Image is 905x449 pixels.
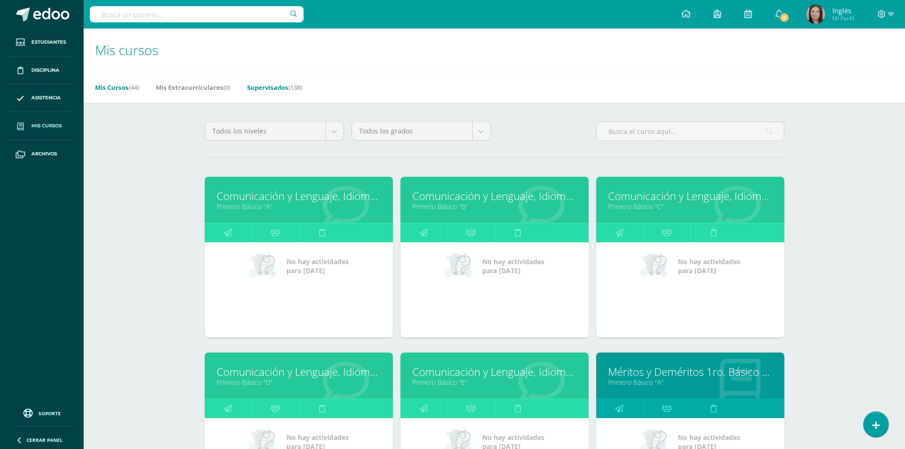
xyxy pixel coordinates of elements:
[8,29,76,57] a: Estudiantes
[608,364,772,379] a: Méritos y Deméritos 1ro. Básico "A"
[8,140,76,168] a: Archivos
[11,406,72,419] a: Soporte
[678,257,740,275] span: No hay actividades para [DATE]
[8,112,76,140] a: Mis cursos
[90,6,304,22] input: Busca un usuario...
[806,5,825,24] img: e03ec1ec303510e8e6f60bf4728ca3bf.png
[217,378,381,387] a: Primero Básico "D"
[217,202,381,211] a: Primero Básico "A"
[608,189,772,203] a: Comunicación y Lenguaje, Idioma Extranjero Inglés
[8,57,76,85] a: Disciplina
[832,14,854,22] span: Mi Perfil
[223,83,230,92] span: (0)
[779,12,790,23] span: 6
[95,80,139,95] a: Mis Cursos(44)
[8,85,76,113] a: Asistencia
[608,378,772,387] a: Primero Básico "A"
[129,83,139,92] span: (44)
[640,252,671,280] img: no_activities_small.png
[248,252,280,280] img: no_activities_small.png
[247,80,302,95] a: Supervisados(138)
[288,83,302,92] span: (138)
[31,122,62,130] span: Mis cursos
[217,364,381,379] a: Comunicación y Lenguaje, Idioma Extranjero Inglés
[482,257,544,275] span: No hay actividades para [DATE]
[27,437,63,443] span: Cerrar panel
[412,202,577,211] a: Primero Básico "B"
[412,364,577,379] a: Comunicación y Lenguaje, Idioma Extranjero Inglés
[597,122,784,141] input: Busca el curso aquí...
[205,122,343,140] a: Todos los niveles
[156,80,230,95] a: Mis Extracurriculares(0)
[359,122,465,140] span: Todos los grados
[608,202,772,211] a: Primero Básico "C"
[832,6,854,15] span: Inglés
[38,410,61,417] span: Soporte
[286,257,349,275] span: No hay actividades para [DATE]
[31,38,66,46] span: Estudiantes
[31,67,59,74] span: Disciplina
[412,189,577,203] a: Comunicación y Lenguaje, Idioma Extranjero Inglés
[95,41,158,59] span: Mis cursos
[444,252,476,280] img: no_activities_small.png
[412,378,577,387] a: Primero Básico "E"
[31,150,57,158] span: Archivos
[352,122,490,140] a: Todos los grados
[212,122,318,140] span: Todos los niveles
[31,94,61,102] span: Asistencia
[217,189,381,203] a: Comunicación y Lenguaje, Idioma Extranjero Inglés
